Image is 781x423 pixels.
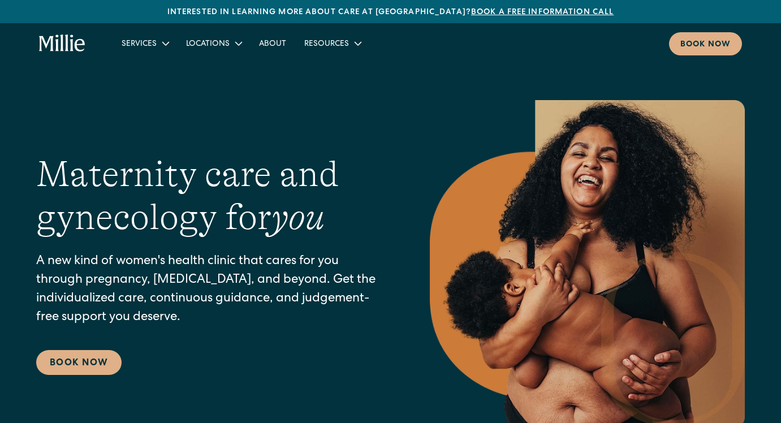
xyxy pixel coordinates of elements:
div: Book now [680,39,731,51]
p: A new kind of women's health clinic that cares for you through pregnancy, [MEDICAL_DATA], and bey... [36,253,385,327]
a: About [250,34,295,53]
div: Services [113,34,177,53]
div: Resources [295,34,369,53]
a: Book a free information call [471,8,614,16]
div: Locations [186,38,230,50]
em: you [271,197,325,238]
div: Services [122,38,157,50]
a: Book now [669,32,742,55]
h1: Maternity care and gynecology for [36,153,385,240]
div: Resources [304,38,349,50]
a: Book Now [36,350,122,375]
div: Locations [177,34,250,53]
a: home [39,34,85,53]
